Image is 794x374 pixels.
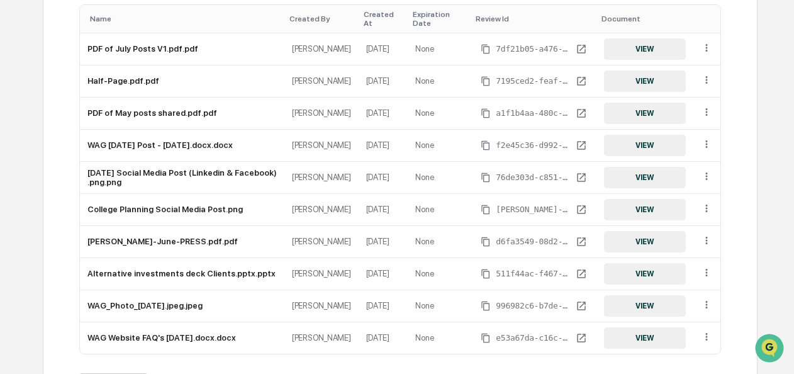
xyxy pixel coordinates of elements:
[80,322,284,354] td: WAG Website FAQ's [DATE].docx.docx
[496,237,571,247] span: d6fa3549-08d2-49aa-a70d-8795078a011c
[80,194,284,226] td: College Planning Social Media Post.png
[408,290,471,322] td: None
[408,226,471,258] td: None
[359,290,408,322] td: [DATE]
[284,290,359,322] td: [PERSON_NAME]
[496,44,571,54] span: 7df21b05-a476-46a3-adf8-06a2ff8be08e
[604,135,686,156] button: VIEW
[574,331,589,346] a: View Review
[408,33,471,65] td: None
[13,26,229,46] p: How can we help?
[359,130,408,162] td: [DATE]
[496,269,571,279] span: 511f44ac-f467-49e9-946d-3515ac210c2a
[478,170,493,185] button: Copy Id
[408,258,471,290] td: None
[408,322,471,354] td: None
[43,108,159,118] div: We're available if you need us!
[80,130,284,162] td: WAG [DATE] Post - [DATE].docx.docx
[478,138,493,153] button: Copy Id
[604,263,686,285] button: VIEW
[359,258,408,290] td: [DATE]
[80,33,284,65] td: PDF of July Posts V1.pdf.pdf
[496,173,571,183] span: 76de303d-c851-4efa-84ea-4be9dbf4c2b3
[604,199,686,220] button: VIEW
[408,194,471,226] td: None
[604,71,686,92] button: VIEW
[574,106,589,121] a: View Review
[359,194,408,226] td: [DATE]
[13,96,35,118] img: 1746055101610-c473b297-6a78-478c-a979-82029cc54cd1
[284,130,359,162] td: [PERSON_NAME]
[601,14,688,23] div: Toggle SortBy
[359,33,408,65] td: [DATE]
[408,98,471,130] td: None
[476,14,591,23] div: Toggle SortBy
[80,65,284,98] td: Half-Page.pdf.pdf
[284,258,359,290] td: [PERSON_NAME]
[289,14,354,23] div: Toggle SortBy
[91,159,101,169] div: 🗄️
[496,140,571,150] span: f2e45c36-d992-4944-a549-dee745c2df3f
[359,65,408,98] td: [DATE]
[284,194,359,226] td: [PERSON_NAME]
[284,162,359,194] td: [PERSON_NAME]
[574,298,589,314] a: View Review
[496,76,571,86] span: 7195ced2-feaf-4473-9852-0c082f6c56b0
[13,159,23,169] div: 🖐️
[604,38,686,60] button: VIEW
[80,226,284,258] td: [PERSON_NAME]-June-PRESS.pdf.pdf
[359,322,408,354] td: [DATE]
[574,74,589,89] a: View Review
[364,10,403,28] div: Toggle SortBy
[86,153,161,176] a: 🗄️Attestations
[284,65,359,98] td: [PERSON_NAME]
[478,266,493,281] button: Copy Id
[89,212,152,222] a: Powered byPylon
[574,42,589,57] a: View Review
[478,298,493,314] button: Copy Id
[359,226,408,258] td: [DATE]
[408,65,471,98] td: None
[604,327,686,349] button: VIEW
[574,138,589,153] a: View Review
[496,301,571,311] span: 996982c6-b7de-439d-ae9b-f7e97252dc80
[90,14,279,23] div: Toggle SortBy
[80,162,284,194] td: [DATE] Social Media Post (Linkedin & Facebook) .png.png
[413,10,466,28] div: Toggle SortBy
[478,106,493,121] button: Copy Id
[25,158,81,171] span: Preclearance
[408,130,471,162] td: None
[408,162,471,194] td: None
[359,98,408,130] td: [DATE]
[574,170,589,185] a: View Review
[359,162,408,194] td: [DATE]
[754,332,788,366] iframe: Open customer support
[604,167,686,188] button: VIEW
[478,234,493,249] button: Copy Id
[284,226,359,258] td: [PERSON_NAME]
[43,96,206,108] div: Start new chat
[478,74,493,89] button: Copy Id
[284,98,359,130] td: [PERSON_NAME]
[8,153,86,176] a: 🖐️Preclearance
[214,99,229,115] button: Start new chat
[604,103,686,124] button: VIEW
[496,333,571,343] span: e53a67da-c16c-4114-a4b7-7aedf4ee9220
[80,98,284,130] td: PDF of May posts shared.pdf.pdf
[496,108,571,118] span: a1f1b4aa-480c-456b-94f4-5322ec6c2c3c
[284,322,359,354] td: [PERSON_NAME]
[25,182,79,195] span: Data Lookup
[104,158,156,171] span: Attestations
[478,202,493,217] button: Copy Id
[478,42,493,57] button: Copy Id
[478,331,493,346] button: Copy Id
[574,266,589,281] a: View Review
[80,290,284,322] td: WAG_Photo_[DATE].jpeg.jpeg
[604,231,686,252] button: VIEW
[574,202,589,217] a: View Review
[604,295,686,317] button: VIEW
[703,14,715,23] div: Toggle SortBy
[125,213,152,222] span: Pylon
